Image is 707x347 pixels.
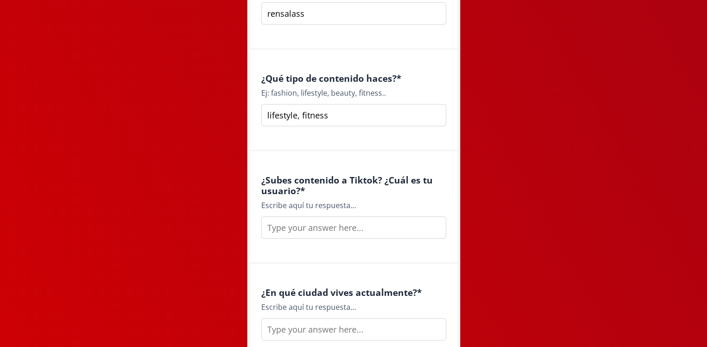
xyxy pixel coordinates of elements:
input: Type your answer here... [261,2,446,25]
input: Type your answer here... [261,318,446,340]
div: Escribe aquí tu respuesta... [261,301,446,313]
input: Type your answer here... [261,216,446,239]
div: Escribe aquí tu respuesta... [261,200,446,211]
input: Type your answer here... [261,104,446,126]
h4: ¿Subes contenido a Tiktok? ¿Cuál es tu usuario? * [261,175,446,196]
div: Ej: fashion, lifestyle, beauty, fitness.. [261,87,446,98]
h4: ¿En qué ciudad vives actualmente? * [261,287,446,298]
h4: ¿Qué tipo de contenido haces? * [261,73,446,84]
